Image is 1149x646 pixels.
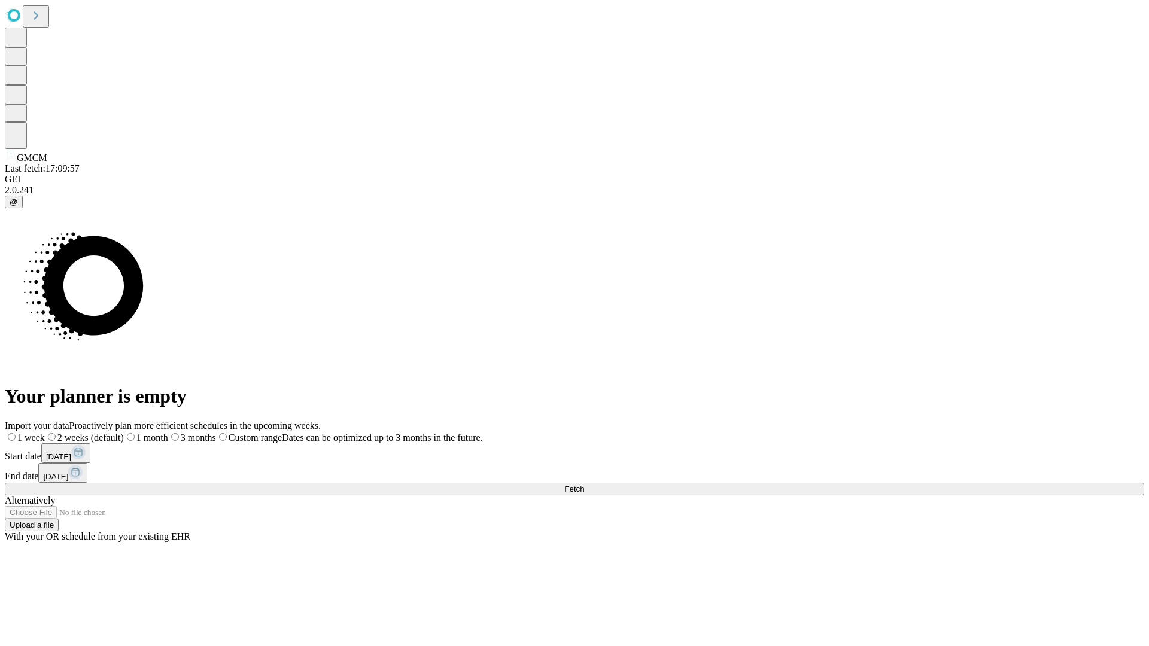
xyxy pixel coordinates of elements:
[5,385,1144,407] h1: Your planner is empty
[564,484,584,493] span: Fetch
[8,433,16,441] input: 1 week
[5,196,23,208] button: @
[136,432,168,443] span: 1 month
[17,432,45,443] span: 1 week
[38,463,87,483] button: [DATE]
[181,432,216,443] span: 3 months
[5,483,1144,495] button: Fetch
[48,433,56,441] input: 2 weeks (default)
[127,433,135,441] input: 1 month
[46,452,71,461] span: [DATE]
[10,197,18,206] span: @
[5,185,1144,196] div: 2.0.241
[219,433,227,441] input: Custom rangeDates can be optimized up to 3 months in the future.
[229,432,282,443] span: Custom range
[5,443,1144,463] div: Start date
[5,174,1144,185] div: GEI
[17,153,47,163] span: GMCM
[5,531,190,541] span: With your OR schedule from your existing EHR
[5,420,69,431] span: Import your data
[5,519,59,531] button: Upload a file
[282,432,482,443] span: Dates can be optimized up to 3 months in the future.
[5,163,80,173] span: Last fetch: 17:09:57
[171,433,179,441] input: 3 months
[5,463,1144,483] div: End date
[41,443,90,463] button: [DATE]
[43,472,68,481] span: [DATE]
[57,432,124,443] span: 2 weeks (default)
[5,495,55,505] span: Alternatively
[69,420,321,431] span: Proactively plan more efficient schedules in the upcoming weeks.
